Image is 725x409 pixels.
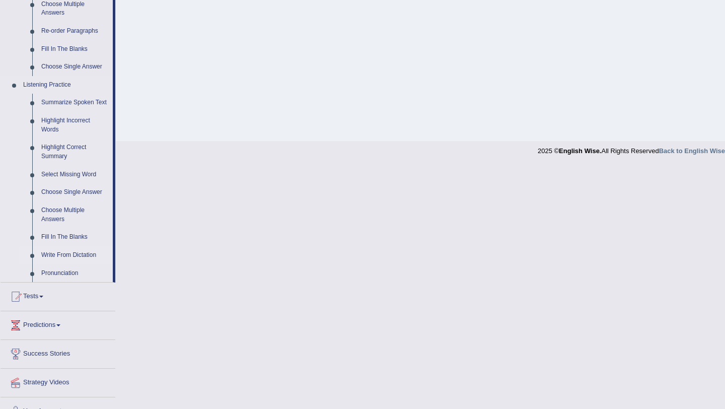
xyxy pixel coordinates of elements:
div: 2025 © All Rights Reserved [538,141,725,156]
a: Highlight Correct Summary [37,139,113,165]
a: Choose Single Answer [37,58,113,76]
a: Predictions [1,311,115,336]
a: Highlight Incorrect Words [37,112,113,139]
a: Write From Dictation [37,246,113,264]
a: Fill In The Blanks [37,228,113,246]
strong: English Wise. [559,147,601,155]
a: Re-order Paragraphs [37,22,113,40]
a: Fill In The Blanks [37,40,113,58]
a: Choose Single Answer [37,183,113,201]
a: Pronunciation [37,264,113,283]
a: Choose Multiple Answers [37,201,113,228]
a: Back to English Wise [659,147,725,155]
a: Tests [1,283,115,308]
a: Strategy Videos [1,369,115,394]
a: Summarize Spoken Text [37,94,113,112]
a: Success Stories [1,340,115,365]
a: Listening Practice [19,76,113,94]
a: Select Missing Word [37,166,113,184]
